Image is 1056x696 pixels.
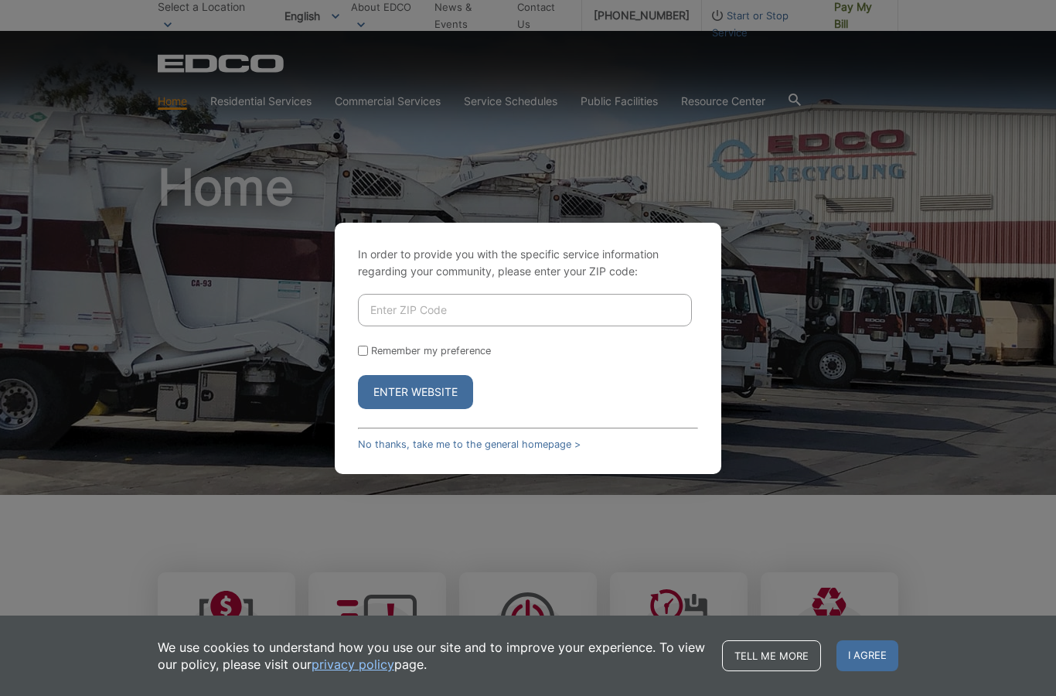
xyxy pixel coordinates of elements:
input: Enter ZIP Code [358,294,692,326]
a: Tell me more [722,640,821,671]
a: No thanks, take me to the general homepage > [358,438,581,450]
p: We use cookies to understand how you use our site and to improve your experience. To view our pol... [158,639,707,673]
label: Remember my preference [371,345,491,357]
p: In order to provide you with the specific service information regarding your community, please en... [358,246,698,280]
button: Enter Website [358,375,473,409]
span: I agree [836,640,898,671]
a: privacy policy [312,656,394,673]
